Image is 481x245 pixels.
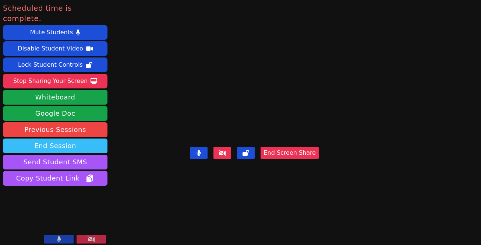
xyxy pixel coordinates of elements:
button: Disable Student Video [3,41,107,56]
button: End Session [3,139,107,153]
a: Previous Sessions [3,122,107,137]
button: Copy Student Link [3,171,107,186]
span: Copy Student Link [16,173,94,183]
button: Mute Students [3,25,107,40]
div: Stop Sharing Your Screen [13,75,88,87]
button: Lock Student Controls [3,57,107,72]
div: Lock Student Controls [18,59,83,71]
div: Mute Students [30,27,73,38]
button: Whiteboard [3,90,107,105]
button: End Screen Share [261,147,319,159]
button: Send Student SMS [3,155,107,169]
div: Disable Student Video [18,43,83,55]
a: Google Doc [3,106,107,121]
span: Scheduled time is complete. [3,3,107,24]
button: Stop Sharing Your Screen [3,74,107,88]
